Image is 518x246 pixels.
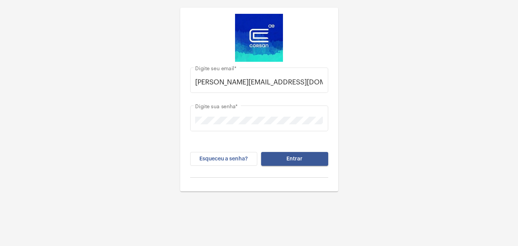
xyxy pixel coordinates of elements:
button: Esqueceu a senha? [190,152,257,166]
button: Entrar [261,152,328,166]
img: d4669ae0-8c07-2337-4f67-34b0df7f5ae4.jpeg [235,14,283,62]
input: Digite seu email [195,78,323,86]
span: Esqueceu a senha? [199,156,248,162]
span: Entrar [286,156,303,162]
